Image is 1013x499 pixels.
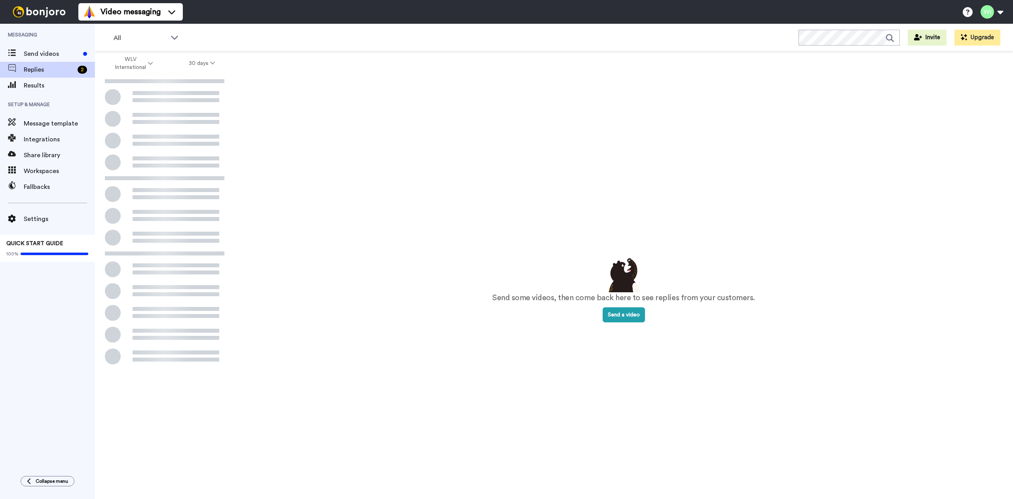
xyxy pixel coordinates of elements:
[6,241,63,246] span: QUICK START GUIDE
[24,65,74,74] span: Replies
[24,119,95,128] span: Message template
[83,6,96,18] img: vm-color.svg
[604,256,643,292] img: results-emptystates.png
[97,52,171,74] button: WLV International
[24,49,80,59] span: Send videos
[24,135,95,144] span: Integrations
[114,55,146,71] span: WLV International
[171,56,233,70] button: 30 days
[36,478,68,484] span: Collapse menu
[603,307,645,322] button: Send a video
[9,6,69,17] img: bj-logo-header-white.svg
[24,182,95,192] span: Fallbacks
[492,292,755,304] p: Send some videos, then come back here to see replies from your customers.
[24,150,95,160] span: Share library
[603,312,645,318] a: Send a video
[954,30,1000,46] button: Upgrade
[24,81,95,90] span: Results
[24,214,95,224] span: Settings
[24,166,95,176] span: Workspaces
[101,6,161,17] span: Video messaging
[114,33,167,43] span: All
[21,476,74,486] button: Collapse menu
[78,66,87,74] div: 2
[908,30,947,46] button: Invite
[6,251,19,257] span: 100%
